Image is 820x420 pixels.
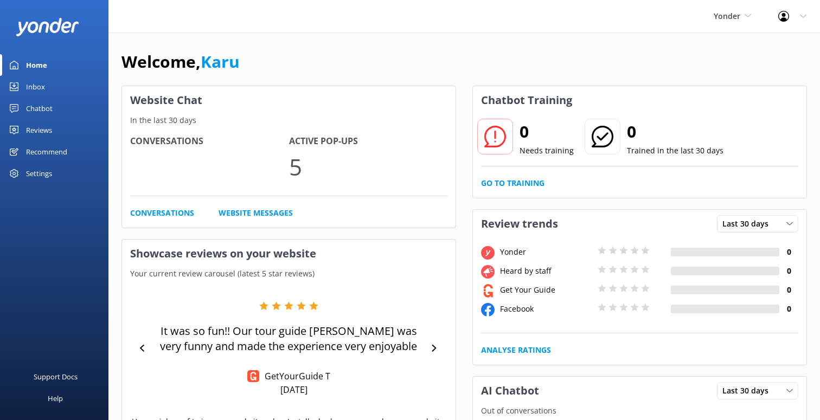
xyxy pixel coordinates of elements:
p: 5 [289,148,448,185]
span: Last 30 days [722,218,775,230]
p: Your current review carousel (latest 5 star reviews) [122,268,456,280]
a: Website Messages [219,207,293,219]
h4: Active Pop-ups [289,134,448,148]
div: Heard by staff [497,265,595,277]
div: Home [26,54,47,76]
p: Trained in the last 30 days [627,145,723,157]
a: Conversations [130,207,194,219]
h4: 0 [779,265,798,277]
div: Facebook [497,303,595,315]
h4: Conversations [130,134,289,148]
h3: AI Chatbot [473,377,547,405]
h3: Website Chat [122,86,456,114]
a: Karu [201,50,240,73]
div: Settings [26,163,52,184]
span: Yonder [714,11,740,21]
h1: Welcome, [121,49,240,75]
h4: 0 [779,303,798,315]
h3: Chatbot Training [473,86,580,114]
h4: 0 [779,246,798,258]
div: Reviews [26,119,52,141]
a: Go to Training [481,177,544,189]
p: [DATE] [280,384,307,396]
div: Inbox [26,76,45,98]
img: yonder-white-logo.png [16,18,79,36]
p: Out of conversations [473,405,806,417]
div: Help [48,387,63,409]
span: Last 30 days [722,385,775,397]
div: Yonder [497,246,595,258]
a: Analyse Ratings [481,344,551,356]
h3: Showcase reviews on your website [122,240,456,268]
div: Recommend [26,141,67,163]
p: Needs training [520,145,574,157]
img: Get Your Guide Reviews [247,370,259,382]
h2: 0 [520,119,574,145]
p: In the last 30 days [122,114,456,126]
h2: 0 [627,119,723,145]
div: Get Your Guide [497,284,595,296]
p: GetYourGuide T [259,370,330,382]
div: Support Docs [34,366,78,387]
p: It was so fun!! Our tour guide [PERSON_NAME] was very funny and made the experience very enjoyable [151,324,426,354]
h4: 0 [779,284,798,296]
h3: Review trends [473,210,566,238]
div: Chatbot [26,98,53,119]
